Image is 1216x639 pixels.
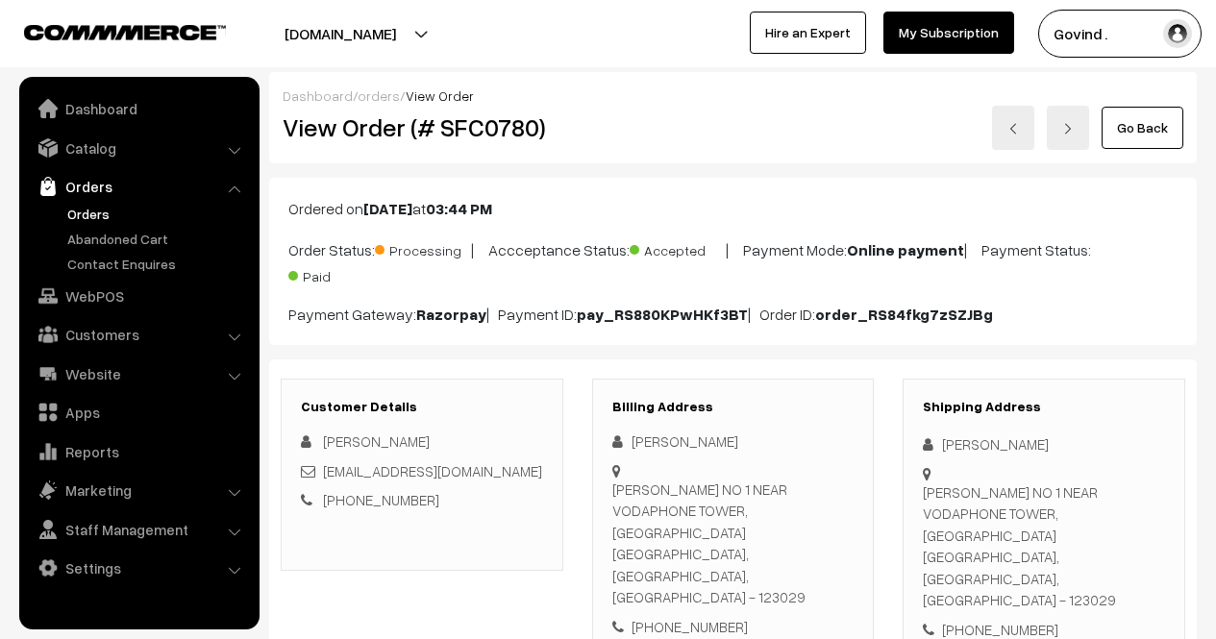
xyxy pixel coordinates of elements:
[24,434,253,469] a: Reports
[1062,123,1074,135] img: right-arrow.png
[1038,10,1202,58] button: Govind .
[426,199,492,218] b: 03:44 PM
[24,131,253,165] a: Catalog
[62,229,253,249] a: Abandoned Cart
[288,197,1178,220] p: Ordered on at
[612,616,855,638] div: [PHONE_NUMBER]
[217,10,463,58] button: [DOMAIN_NAME]
[283,86,1183,106] div: / /
[301,399,543,415] h3: Customer Details
[612,430,855,453] div: [PERSON_NAME]
[24,91,253,126] a: Dashboard
[815,305,993,324] b: order_RS84fkg7zSZJBg
[923,399,1165,415] h3: Shipping Address
[24,395,253,430] a: Apps
[288,235,1178,287] p: Order Status: | Accceptance Status: | Payment Mode: | Payment Status:
[1163,19,1192,48] img: user
[283,112,563,142] h2: View Order (# SFC0780)
[62,204,253,224] a: Orders
[358,87,400,104] a: orders
[612,399,855,415] h3: Billing Address
[24,279,253,313] a: WebPOS
[630,235,726,260] span: Accepted
[406,87,474,104] span: View Order
[24,25,226,39] img: COMMMERCE
[24,512,253,547] a: Staff Management
[288,303,1178,326] p: Payment Gateway: | Payment ID: | Order ID:
[923,481,1165,611] div: [PERSON_NAME] NO 1 NEAR VODAPHONE TOWER, [GEOGRAPHIC_DATA] [GEOGRAPHIC_DATA], [GEOGRAPHIC_DATA], ...
[375,235,471,260] span: Processing
[24,551,253,585] a: Settings
[1007,123,1019,135] img: left-arrow.png
[24,169,253,204] a: Orders
[24,473,253,507] a: Marketing
[1102,107,1183,149] a: Go Back
[283,87,353,104] a: Dashboard
[323,432,430,450] span: [PERSON_NAME]
[750,12,866,54] a: Hire an Expert
[24,317,253,352] a: Customers
[323,462,542,479] a: [EMAIL_ADDRESS][DOMAIN_NAME]
[416,305,486,324] b: Razorpay
[363,199,412,218] b: [DATE]
[288,261,385,286] span: Paid
[62,254,253,274] a: Contact Enquires
[577,305,748,324] b: pay_RS880KPwHKf3BT
[24,356,253,391] a: Website
[847,240,964,259] b: Online payment
[923,433,1165,455] div: [PERSON_NAME]
[883,12,1014,54] a: My Subscription
[24,19,192,42] a: COMMMERCE
[323,491,439,508] a: [PHONE_NUMBER]
[612,479,855,608] div: [PERSON_NAME] NO 1 NEAR VODAPHONE TOWER, [GEOGRAPHIC_DATA] [GEOGRAPHIC_DATA], [GEOGRAPHIC_DATA], ...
